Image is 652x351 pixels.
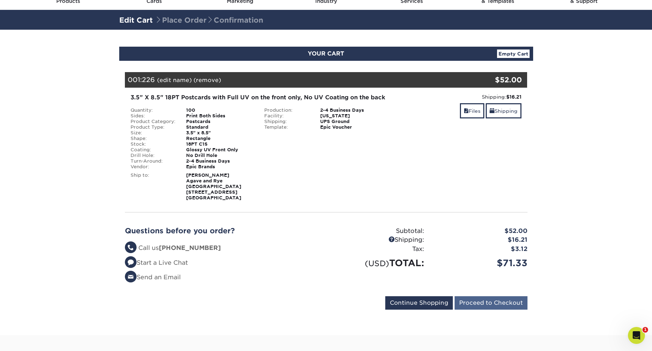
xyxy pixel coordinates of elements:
[155,16,263,24] span: Place Order Confirmation
[259,113,315,119] div: Facility:
[125,113,181,119] div: Sides:
[181,124,259,130] div: Standard
[125,130,181,136] div: Size:
[181,153,259,158] div: No Drill Hole
[125,119,181,124] div: Product Category:
[326,235,429,245] div: Shipping:
[125,72,460,88] div: 001:
[315,113,393,119] div: [US_STATE]
[125,147,181,153] div: Coating:
[194,77,221,83] a: (remove)
[506,94,521,100] strong: $16.21
[159,244,221,251] strong: [PHONE_NUMBER]
[259,119,315,124] div: Shipping:
[455,296,527,310] input: Proceed to Checkout
[181,130,259,136] div: 3.5" x 8.5"
[308,50,344,57] span: YOUR CART
[460,103,484,118] a: Files
[125,274,181,281] a: Send an Email
[181,119,259,124] div: Postcards
[125,259,188,266] a: Start a Live Chat
[398,93,522,100] div: Shipping:
[181,158,259,164] div: 2-4 Business Days
[497,49,530,58] a: Empty Cart
[125,172,181,201] div: Ship to:
[365,259,389,268] small: (USD)
[490,108,495,114] span: shipping
[125,136,181,141] div: Shape:
[429,245,533,254] div: $3.12
[181,141,259,147] div: 18PT C1S
[315,119,393,124] div: UPS Ground
[315,124,393,130] div: Epic Voucher
[125,164,181,170] div: Vendor:
[326,245,429,254] div: Tax:
[429,235,533,245] div: $16.21
[181,136,259,141] div: Rectangle
[125,153,181,158] div: Drill Hole:
[125,124,181,130] div: Product Type:
[125,107,181,113] div: Quantity:
[429,227,533,236] div: $52.00
[157,77,192,83] a: (edit name)
[186,172,241,200] strong: [PERSON_NAME] Agave and Rye [GEOGRAPHIC_DATA] [STREET_ADDRESS] [GEOGRAPHIC_DATA]
[326,227,429,236] div: Subtotal:
[181,164,259,170] div: Epic Brands
[125,141,181,147] div: Stock:
[125,244,321,253] li: Call us
[181,107,259,113] div: 100
[460,75,522,85] div: $52.00
[464,108,469,114] span: files
[181,147,259,153] div: Glossy UV Front Only
[125,158,181,164] div: Turn-Around:
[259,107,315,113] div: Production:
[486,103,521,118] a: Shipping
[142,76,155,83] span: 226
[119,16,153,24] a: Edit Cart
[429,256,533,270] div: $71.33
[326,256,429,270] div: TOTAL:
[131,93,388,102] div: 3.5" X 8.5" 18PT Postcards with Full UV on the front only, No UV Coating on the back
[628,327,645,344] iframe: Intercom live chat
[315,107,393,113] div: 2-4 Business Days
[181,113,259,119] div: Print Both Sides
[642,327,648,333] span: 1
[125,227,321,235] h2: Questions before you order?
[259,124,315,130] div: Template:
[385,296,453,310] input: Continue Shopping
